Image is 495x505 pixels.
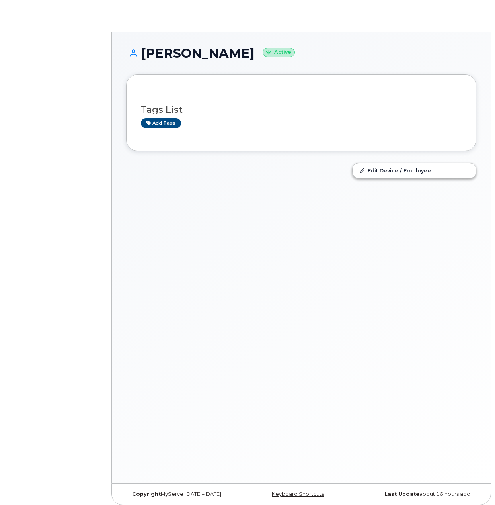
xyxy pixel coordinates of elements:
[141,118,181,128] a: Add tags
[272,491,324,497] a: Keyboard Shortcuts
[132,491,161,497] strong: Copyright
[360,491,476,497] div: about 16 hours ago
[126,491,243,497] div: MyServe [DATE]–[DATE]
[353,163,476,178] a: Edit Device / Employee
[141,105,462,115] h3: Tags List
[126,46,476,60] h1: [PERSON_NAME]
[384,491,419,497] strong: Last Update
[263,48,295,57] small: Active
